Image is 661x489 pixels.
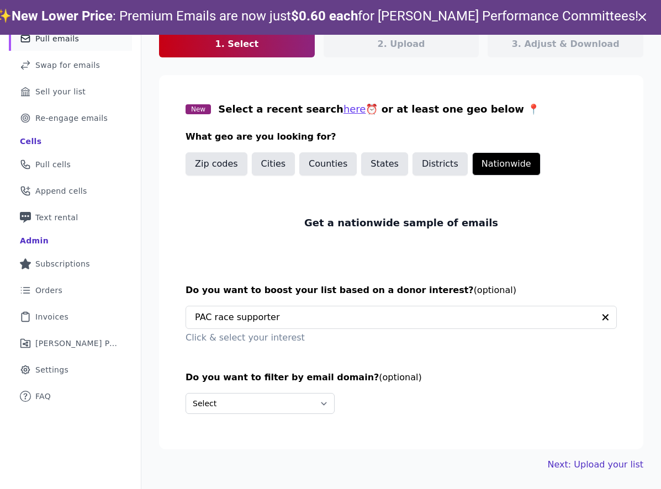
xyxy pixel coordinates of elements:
span: (optional) [474,285,516,295]
a: Pull emails [9,26,132,51]
div: Cells [20,136,41,147]
a: Orders [9,278,132,302]
button: Cities [252,152,295,176]
span: Pull cells [35,159,71,170]
div: Admin [20,235,49,246]
button: here [343,102,366,117]
span: Do you want to boost your list based on a donor interest? [186,285,474,295]
span: Invoices [35,311,68,322]
a: 1. Select [159,31,315,57]
a: Re-engage emails [9,106,132,130]
p: 2. Upload [378,38,425,51]
span: Subscriptions [35,258,90,269]
button: Zip codes [186,152,247,176]
span: New [186,104,211,114]
a: Pull cells [9,152,132,177]
span: Pull emails [35,33,79,44]
span: (optional) [379,372,421,382]
a: Text rental [9,205,132,230]
span: Select a recent search ⏰ or at least one geo below 📍 [218,103,540,115]
span: Swap for emails [35,60,100,71]
p: Get a nationwide sample of emails [304,215,498,231]
span: Text rental [35,212,78,223]
a: Invoices [9,305,132,329]
h3: What geo are you looking for? [186,130,617,143]
a: [PERSON_NAME] Performance [9,331,132,355]
span: [PERSON_NAME] Performance [35,338,119,349]
a: FAQ [9,384,132,408]
p: 3. Adjust & Download [512,38,620,51]
p: 1. Select [215,38,259,51]
span: Append cells [35,185,87,196]
a: Settings [9,358,132,382]
span: Settings [35,364,68,375]
span: Re-engage emails [35,113,108,124]
a: Next: Upload your list [548,458,643,471]
span: FAQ [35,391,51,402]
span: Do you want to filter by email domain? [186,372,379,382]
a: Subscriptions [9,252,132,276]
button: Counties [299,152,357,176]
a: Sell your list [9,79,132,104]
button: States [361,152,408,176]
button: Districts [413,152,468,176]
a: Swap for emails [9,53,132,77]
span: Orders [35,285,62,296]
button: Nationwide [472,152,541,176]
span: Sell your list [35,86,86,97]
a: Append cells [9,179,132,203]
p: Click & select your interest [186,331,617,344]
